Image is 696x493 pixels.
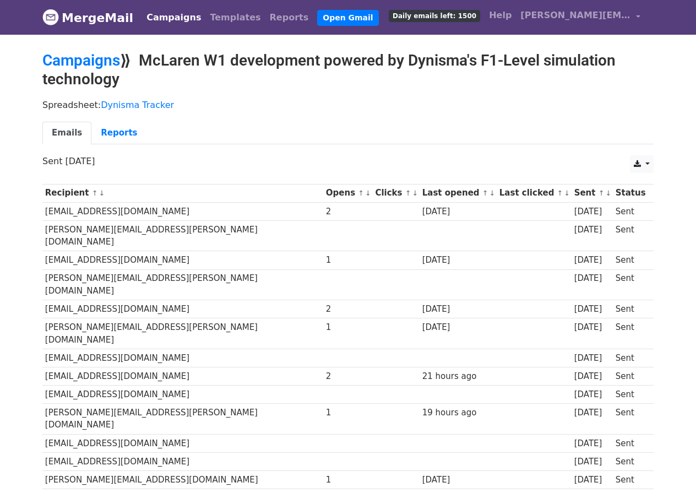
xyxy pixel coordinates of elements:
div: [DATE] [574,437,611,450]
td: [EMAIL_ADDRESS][DOMAIN_NAME] [42,367,323,385]
td: [PERSON_NAME][EMAIL_ADDRESS][PERSON_NAME][DOMAIN_NAME] [42,269,323,300]
div: [DATE] [574,303,611,316]
td: [EMAIL_ADDRESS][DOMAIN_NAME] [42,300,323,318]
a: ↑ [92,189,98,197]
a: ↑ [358,189,364,197]
td: [EMAIL_ADDRESS][DOMAIN_NAME] [42,251,323,269]
div: 1 [326,474,370,486]
img: MergeMail logo [42,9,59,25]
a: Open Gmail [317,10,378,26]
div: 2 [326,205,370,218]
div: [DATE] [574,205,611,218]
div: [DATE] [422,254,494,267]
td: Sent [613,434,648,452]
td: Sent [613,452,648,470]
a: [PERSON_NAME][EMAIL_ADDRESS][DOMAIN_NAME] [516,4,645,30]
a: ↓ [412,189,418,197]
a: Campaigns [42,51,120,69]
a: Daily emails left: 1500 [384,4,485,26]
td: [PERSON_NAME][EMAIL_ADDRESS][DOMAIN_NAME] [42,470,323,489]
a: Templates [205,7,265,29]
a: ↓ [99,189,105,197]
td: Sent [613,220,648,251]
p: Spreadsheet: [42,99,654,111]
div: 2 [326,303,370,316]
td: [EMAIL_ADDRESS][DOMAIN_NAME] [42,434,323,452]
a: ↑ [482,189,488,197]
td: Sent [613,269,648,300]
a: Dynisma Tracker [101,100,174,110]
td: [PERSON_NAME][EMAIL_ADDRESS][PERSON_NAME][DOMAIN_NAME] [42,404,323,435]
div: [DATE] [422,321,494,334]
a: ↓ [605,189,611,197]
a: ↑ [557,189,563,197]
div: [DATE] [574,388,611,401]
div: [DATE] [574,272,611,285]
a: ↓ [490,189,496,197]
td: Sent [613,349,648,367]
span: Daily emails left: 1500 [389,10,480,22]
div: [DATE] [574,456,611,468]
td: [EMAIL_ADDRESS][DOMAIN_NAME] [42,452,323,470]
div: 1 [326,321,370,334]
div: 1 [326,254,370,267]
th: Opens [323,184,373,202]
div: [DATE] [422,303,494,316]
a: ↑ [405,189,411,197]
th: Clicks [373,184,420,202]
span: [PERSON_NAME][EMAIL_ADDRESS][DOMAIN_NAME] [520,9,630,22]
th: Last opened [420,184,497,202]
h2: ⟫ McLaren W1 development powered by Dynisma's F1-Level simulation technology [42,51,654,88]
div: [DATE] [422,205,494,218]
td: Sent [613,251,648,269]
td: Sent [613,386,648,404]
a: Campaigns [142,7,205,29]
a: Reports [265,7,313,29]
div: 19 hours ago [422,407,494,419]
div: 21 hours ago [422,370,494,383]
a: MergeMail [42,6,133,29]
div: [DATE] [422,474,494,486]
a: Emails [42,122,91,144]
td: Sent [613,318,648,349]
th: Sent [572,184,613,202]
td: Sent [613,470,648,489]
p: Sent [DATE] [42,155,654,167]
td: Sent [613,367,648,385]
div: 1 [326,407,370,419]
td: [PERSON_NAME][EMAIL_ADDRESS][PERSON_NAME][DOMAIN_NAME] [42,220,323,251]
td: [EMAIL_ADDRESS][DOMAIN_NAME] [42,349,323,367]
a: ↓ [365,189,371,197]
td: Sent [613,300,648,318]
div: [DATE] [574,370,611,383]
td: [EMAIL_ADDRESS][DOMAIN_NAME] [42,386,323,404]
td: [EMAIL_ADDRESS][DOMAIN_NAME] [42,202,323,220]
a: Reports [91,122,146,144]
th: Last clicked [497,184,572,202]
td: Sent [613,202,648,220]
td: [PERSON_NAME][EMAIL_ADDRESS][PERSON_NAME][DOMAIN_NAME] [42,318,323,349]
div: [DATE] [574,224,611,236]
a: ↑ [599,189,605,197]
div: [DATE] [574,407,611,419]
div: [DATE] [574,474,611,486]
th: Status [613,184,648,202]
div: [DATE] [574,321,611,334]
td: Sent [613,404,648,435]
th: Recipient [42,184,323,202]
div: [DATE] [574,352,611,365]
a: Help [485,4,516,26]
a: ↓ [564,189,570,197]
div: 2 [326,370,370,383]
div: [DATE] [574,254,611,267]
